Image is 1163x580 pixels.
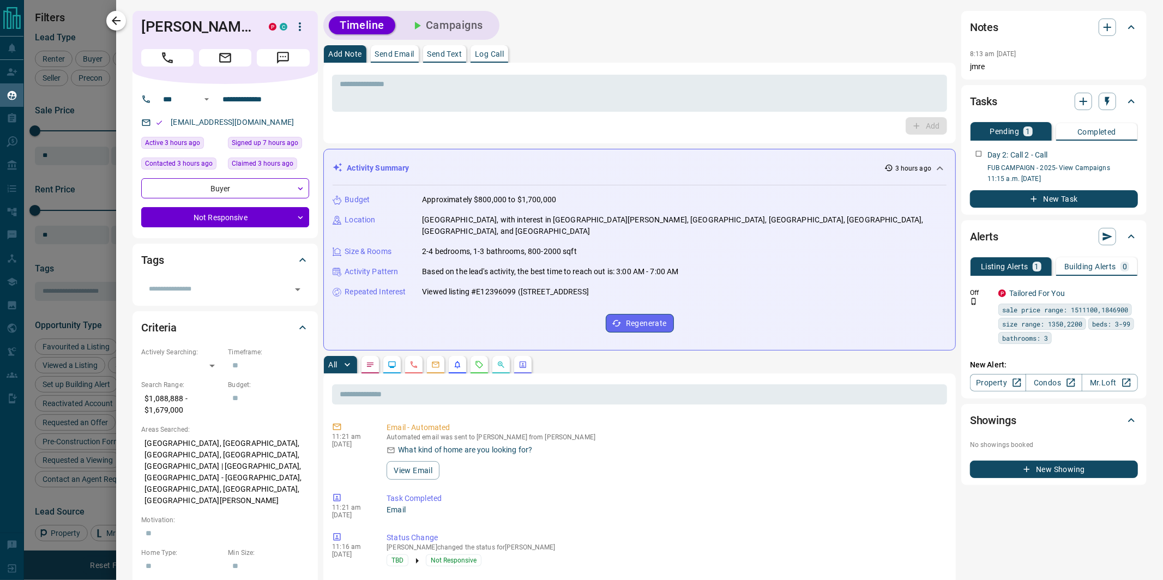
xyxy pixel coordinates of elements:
span: beds: 3-99 [1092,318,1130,329]
svg: Requests [475,360,484,369]
p: 1 [1035,263,1039,270]
p: Search Range: [141,380,222,390]
button: Regenerate [606,314,674,333]
p: Areas Searched: [141,425,309,434]
span: Signed up 7 hours ago [232,137,298,148]
p: Automated email was sent to [PERSON_NAME] from [PERSON_NAME] [387,433,943,441]
p: 1 [1026,128,1030,135]
div: Fri Sep 12 2025 [141,137,222,152]
p: [GEOGRAPHIC_DATA], with interest in [GEOGRAPHIC_DATA][PERSON_NAME], [GEOGRAPHIC_DATA], [GEOGRAPHI... [422,214,947,237]
span: sale price range: 1511100,1846900 [1002,304,1128,315]
span: Active 3 hours ago [145,137,200,148]
svg: Emails [431,360,440,369]
p: Add Note [328,50,361,58]
div: Fri Sep 12 2025 [228,158,309,173]
p: No showings booked [970,440,1138,450]
p: Home Type: [141,548,222,558]
p: Min Size: [228,548,309,558]
p: 2-4 bedrooms, 1-3 bathrooms, 800-2000 sqft [422,246,577,257]
p: What kind of home are you looking for? [398,444,532,456]
p: [DATE] [332,511,370,519]
div: condos.ca [280,23,287,31]
p: 11:16 am [332,543,370,551]
p: [GEOGRAPHIC_DATA], [GEOGRAPHIC_DATA], [GEOGRAPHIC_DATA], [GEOGRAPHIC_DATA], [GEOGRAPHIC_DATA] | [... [141,434,309,510]
h2: Notes [970,19,998,36]
p: Log Call [475,50,504,58]
p: Off [970,288,992,298]
div: property.ca [998,289,1006,297]
div: Criteria [141,315,309,341]
div: Not Responsive [141,207,309,227]
p: Actively Searching: [141,347,222,357]
a: Condos [1026,374,1082,391]
p: Listing Alerts [981,263,1028,270]
div: Activity Summary3 hours ago [333,158,947,178]
p: Email - Automated [387,422,943,433]
div: Tags [141,247,309,273]
a: FUB CAMPAIGN - 2025- View Campaigns [987,164,1110,172]
p: Activity Summary [347,162,409,174]
p: Timeframe: [228,347,309,357]
span: bathrooms: 3 [1002,333,1048,343]
span: Not Responsive [431,555,477,566]
p: Based on the lead's activity, the best time to reach out is: 3:00 AM - 7:00 AM [422,266,678,277]
svg: Email Valid [155,119,163,126]
p: Send Text [427,50,462,58]
button: Timeline [329,16,395,34]
p: Size & Rooms [345,246,391,257]
p: Budget: [228,380,309,390]
p: Status Change [387,532,943,543]
button: New Task [970,190,1138,208]
svg: Opportunities [497,360,505,369]
a: Property [970,374,1026,391]
p: Day 2: Call 2 - Call [987,149,1048,161]
p: Pending [990,128,1019,135]
h1: [PERSON_NAME] [141,18,252,35]
span: Call [141,49,194,67]
p: 8:13 am [DATE] [970,50,1016,58]
p: Send Email [375,50,414,58]
p: [DATE] [332,551,370,558]
button: View Email [387,461,439,480]
div: Alerts [970,223,1138,250]
p: Budget [345,194,370,206]
svg: Lead Browsing Activity [388,360,396,369]
p: Completed [1077,128,1116,136]
p: jmre [970,61,1138,72]
svg: Push Notification Only [970,298,978,305]
a: [EMAIL_ADDRESS][DOMAIN_NAME] [171,118,294,126]
h2: Tags [141,251,164,269]
p: Viewed listing #E12396099 ([STREET_ADDRESS] [422,286,589,298]
p: Building Alerts [1064,263,1116,270]
span: Claimed 3 hours ago [232,158,293,169]
span: size range: 1350,2200 [1002,318,1082,329]
div: Fri Sep 12 2025 [141,158,222,173]
svg: Agent Actions [519,360,527,369]
div: Fri Sep 12 2025 [228,137,309,152]
p: Email [387,504,943,516]
p: Motivation: [141,515,309,525]
h2: Showings [970,412,1016,429]
h2: Alerts [970,228,998,245]
p: 11:21 am [332,433,370,440]
p: [DATE] [332,440,370,448]
p: $1,088,888 - $1,679,000 [141,390,222,419]
div: Notes [970,14,1138,40]
p: 11:21 am [332,504,370,511]
p: New Alert: [970,359,1138,371]
button: Campaigns [400,16,494,34]
a: Mr.Loft [1082,374,1138,391]
div: property.ca [269,23,276,31]
div: Tasks [970,88,1138,114]
p: 0 [1123,263,1127,270]
p: Approximately $800,000 to $1,700,000 [422,194,556,206]
span: TBD [391,555,403,566]
h2: Criteria [141,319,177,336]
div: Showings [970,407,1138,433]
p: Activity Pattern [345,266,398,277]
p: 11:15 a.m. [DATE] [987,174,1138,184]
span: Message [257,49,309,67]
p: Task Completed [387,493,943,504]
p: [PERSON_NAME] changed the status for [PERSON_NAME] [387,543,943,551]
h2: Tasks [970,93,997,110]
